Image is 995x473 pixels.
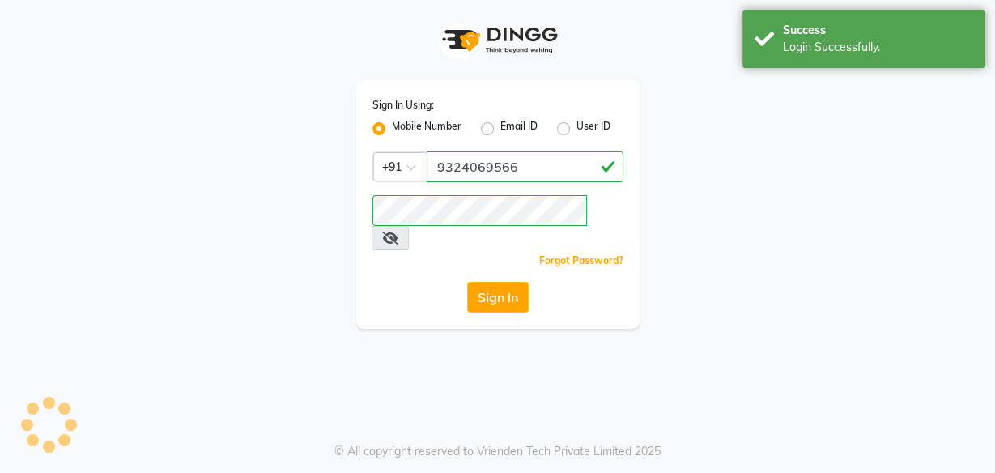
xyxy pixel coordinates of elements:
[427,151,623,182] input: Username
[467,282,529,313] button: Sign In
[783,22,973,39] div: Success
[433,16,563,64] img: logo1.svg
[372,98,434,113] label: Sign In Using:
[539,254,623,266] a: Forgot Password?
[500,119,538,138] label: Email ID
[392,119,461,138] label: Mobile Number
[576,119,610,138] label: User ID
[372,195,588,226] input: Username
[783,39,973,56] div: Login Successfully.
